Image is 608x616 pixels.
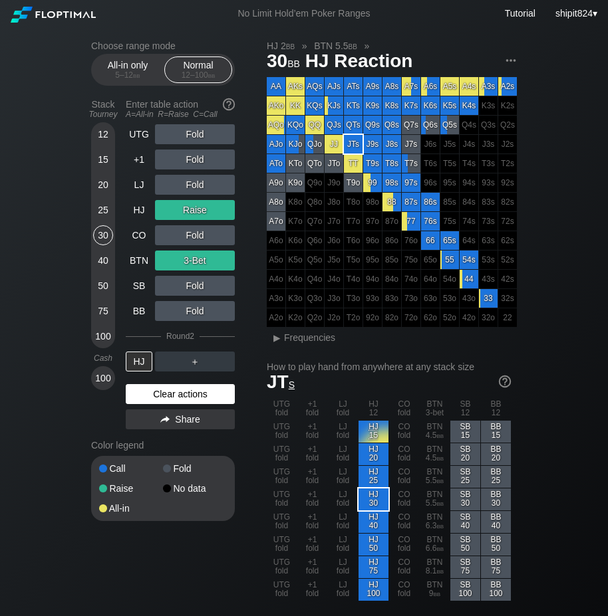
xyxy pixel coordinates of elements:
div: AJo [267,135,285,154]
div: 100% fold in prior round [305,308,324,327]
div: SB 25 [450,466,480,488]
div: QQ [305,116,324,134]
div: 100% fold in prior round [440,270,459,288]
div: 100% fold in prior round [344,193,363,211]
div: ATo [267,154,285,173]
div: 100% fold in prior round [344,231,363,250]
div: 100% fold in prior round [402,231,420,250]
div: QTs [344,116,363,134]
div: A8s [382,77,401,96]
div: KQo [286,116,305,134]
div: Raise [155,200,235,220]
div: 100% fold in prior round [382,270,401,288]
div: 100% fold in prior round [440,193,459,211]
div: 100% fold in prior round [402,308,420,327]
div: A9o [267,173,285,192]
div: BTN 6.3 [420,511,450,533]
div: 100% fold in prior round [286,231,305,250]
div: 100% fold in prior round [286,212,305,231]
div: A7o [267,212,285,231]
div: 100% fold in prior round [305,193,324,211]
div: SB 30 [450,488,480,510]
div: 86s [421,193,440,211]
div: 100% fold in prior round [267,308,285,327]
div: K5s [440,96,459,115]
div: 100% fold in prior round [286,251,305,269]
div: 100% fold in prior round [286,289,305,308]
div: Raise [99,484,163,493]
div: ▾ [552,6,599,21]
div: 100% fold in prior round [402,251,420,269]
div: BTN 5.5 [420,488,450,510]
div: AKs [286,77,305,96]
div: BB 15 [481,421,511,443]
div: All-in only [97,57,158,82]
div: 100% fold in prior round [498,270,517,288]
div: AA [267,77,285,96]
div: AKo [267,96,285,115]
div: 100% fold in prior round [363,251,382,269]
div: UTG fold [267,466,297,488]
div: JTs [344,135,363,154]
div: +1 fold [297,511,327,533]
div: Tourney [86,110,120,119]
div: 100% fold in prior round [305,231,324,250]
div: 100% fold in prior round [325,212,343,231]
span: bb [437,453,444,462]
div: 100% fold in prior round [479,212,498,231]
div: 100 [93,326,113,346]
div: UTG fold [267,534,297,556]
div: 100% fold in prior round [498,173,517,192]
div: +1 fold [297,534,327,556]
div: 100% fold in prior round [440,154,459,173]
div: 100% fold in prior round [286,308,305,327]
div: 100% fold in prior round [421,154,440,173]
div: BB 40 [481,511,511,533]
div: A6s [421,77,440,96]
div: Round 2 [166,332,194,341]
div: A3s [479,77,498,96]
div: HJ 40 [359,511,388,533]
div: 100% fold in prior round [344,251,363,269]
div: 100% fold in prior round [498,251,517,269]
div: BB 12 [481,398,511,420]
div: 100% fold in prior round [498,96,517,115]
div: 100% fold in prior round [479,173,498,192]
div: A9s [363,77,382,96]
div: J9s [363,135,382,154]
div: LJ [126,175,152,195]
div: QTo [305,154,324,173]
div: LJ fold [328,398,358,420]
div: 55 [440,251,459,269]
div: LJ fold [328,443,358,465]
div: 100% fold in prior round [267,231,285,250]
div: Q6s [421,116,440,134]
div: 100% fold in prior round [479,193,498,211]
div: 100% fold in prior round [440,173,459,192]
div: 100% fold in prior round [305,289,324,308]
div: 100% fold in prior round [363,270,382,288]
div: 100% fold in prior round [325,173,343,192]
div: 100% fold in prior round [498,231,517,250]
div: 99 [363,173,382,192]
img: ellipsis.fd386fe8.svg [504,53,518,68]
div: CO fold [389,466,419,488]
div: 54s [460,251,478,269]
div: 100% fold in prior round [498,116,517,134]
div: 100% fold in prior round [305,251,324,269]
div: 100% fold in prior round [305,173,324,192]
div: Fold [155,175,235,195]
div: +1 fold [297,466,327,488]
div: 77 [402,212,420,231]
div: SB [126,276,152,296]
div: BB [126,301,152,321]
div: QJo [305,135,324,154]
div: 100% fold in prior round [363,289,382,308]
img: help.32db89a4.svg [222,97,236,112]
div: 5 – 12 [100,70,156,80]
div: 100% fold in prior round [363,193,382,211]
div: 100% fold in prior round [344,289,363,308]
div: Don't fold. No recommendation for action. [359,421,388,443]
div: 40 [93,251,113,270]
div: 100% fold in prior round [479,251,498,269]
